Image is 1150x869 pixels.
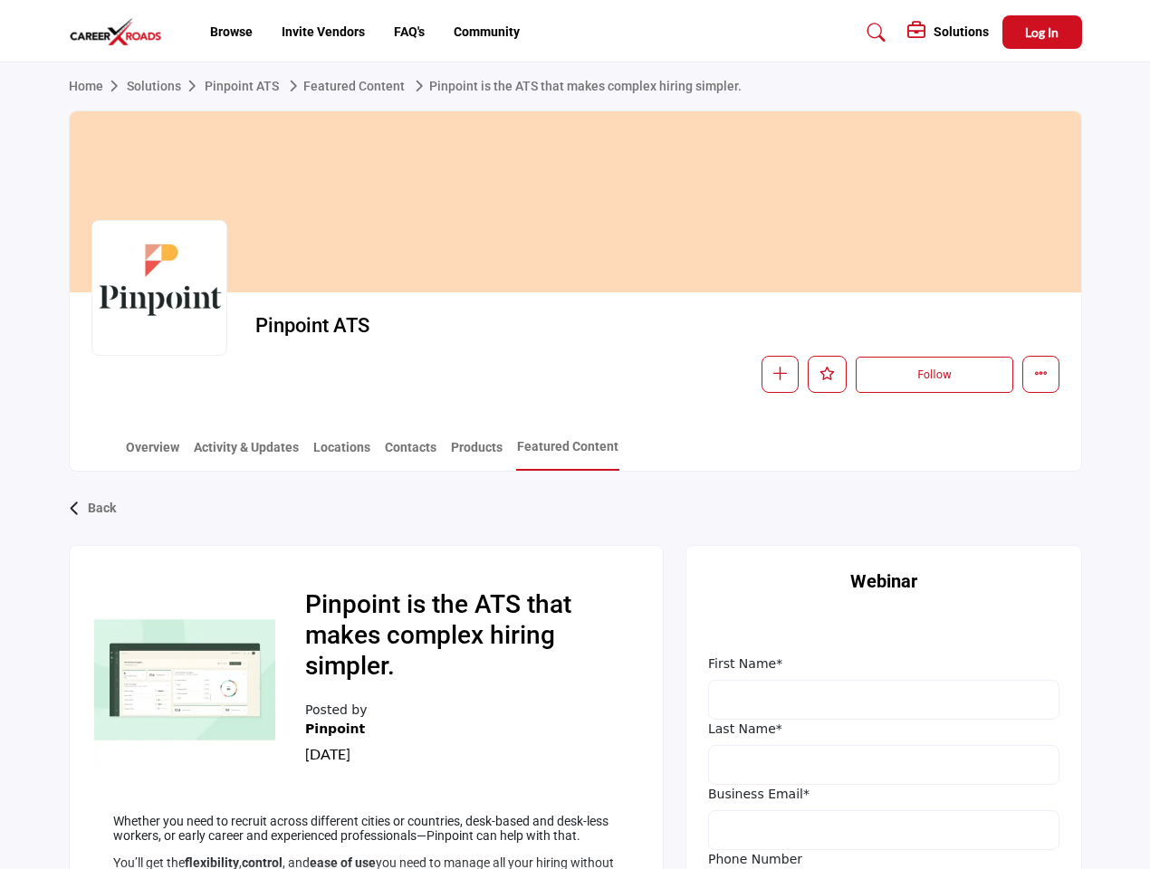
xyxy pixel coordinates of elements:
[450,438,503,470] a: Products
[1002,15,1082,49] button: Log In
[934,24,989,40] h5: Solutions
[113,814,619,843] p: Whether you need to recruit across different cities or countries, desk-based and desk-less worker...
[708,745,1059,785] input: Last Name
[907,22,989,43] div: Solutions
[808,356,847,393] button: Like
[193,438,300,470] a: Activity & Updates
[283,79,405,93] a: Featured Content
[394,24,425,39] a: FAQ's
[305,701,392,765] div: Posted by
[1022,356,1059,393] button: More details
[516,437,619,471] a: Featured Content
[708,654,782,673] label: First Name*
[125,438,180,470] a: Overview
[408,79,742,93] a: Pinpoint is the ATS that makes complex hiring simpler.
[708,785,810,804] label: Business Email*
[384,438,437,470] a: Contacts
[69,17,172,47] img: site Logo
[94,589,275,770] img: No Feature content logo
[312,438,371,470] a: Locations
[849,18,897,47] a: Search
[205,79,279,93] a: Pinpoint ATS
[708,680,1059,720] input: First Name
[708,568,1059,595] h2: Webinar
[127,79,205,93] a: Solutions
[856,357,1012,393] button: Follow
[305,720,365,739] b: Pinpoint
[210,24,253,39] a: Browse
[282,24,365,39] a: Invite Vendors
[708,720,782,739] label: Last Name*
[88,492,116,525] p: Back
[708,810,1059,850] input: Business Email
[454,24,520,39] a: Community
[1025,24,1059,40] span: Log In
[305,745,350,762] span: [DATE]
[255,314,753,338] h2: Pinpoint ATS
[708,850,802,869] label: Phone Number
[305,589,619,687] h2: Pinpoint is the ATS that makes complex hiring simpler.
[69,79,127,93] a: Home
